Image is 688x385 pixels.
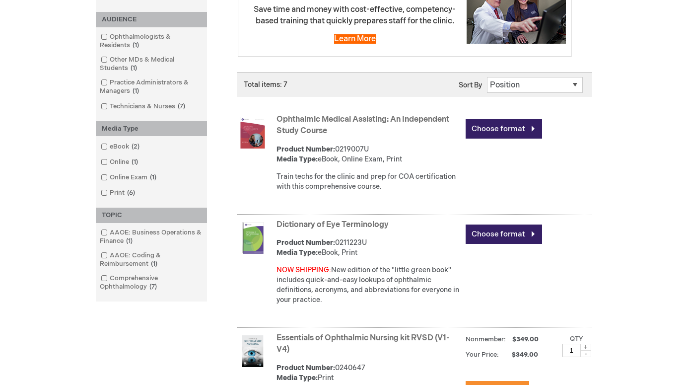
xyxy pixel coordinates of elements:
span: Total items: 7 [244,80,287,89]
strong: Product Number: [276,145,335,154]
a: Online Exam1 [98,173,160,182]
input: Qty [562,344,580,357]
p: Save time and money with cost-effective, competency-based training that quickly prepares staff fo... [243,4,566,27]
div: TOPIC [96,208,207,223]
div: 0219007U eBook, Online Exam, Print [276,145,461,164]
strong: Product Number: [276,364,335,372]
a: Practice Administrators & Managers1 [98,78,205,96]
span: 7 [147,283,159,291]
img: Essentials of Ophthalmic Nursing kit RVSD (V1-V4) [237,335,269,367]
span: 1 [128,64,139,72]
strong: Media Type: [276,155,318,163]
a: Ophthalmologists & Residents1 [98,32,205,50]
span: $349.00 [511,335,540,343]
a: Technicians & Nurses7 [98,102,189,111]
a: Ophthalmic Medical Assisting: An Independent Study Course [276,115,449,136]
div: New edition of the "little green book" includes quick-and-easy lookups of ophthalmic definitions,... [276,265,461,305]
span: $349.00 [500,351,540,359]
div: Media Type [96,121,207,137]
div: AUDIENCE [96,12,207,27]
span: 1 [130,87,141,95]
span: 7 [175,102,188,110]
strong: Nonmember: [466,333,506,346]
a: Essentials of Ophthalmic Nursing kit RVSD (V1-V4) [276,333,449,354]
a: Choose format [466,225,542,244]
a: Learn More [334,34,376,44]
strong: Media Type: [276,374,318,382]
label: Sort By [459,81,482,89]
a: Dictionary of Eye Terminology [276,220,389,230]
label: Qty [570,335,583,343]
strong: Media Type: [276,248,318,257]
span: 1 [147,173,159,181]
a: AAOE: Business Operations & Finance1 [98,228,205,246]
a: eBook2 [98,142,143,152]
span: 1 [148,260,160,268]
span: 1 [130,41,141,49]
span: 1 [129,158,140,166]
span: 6 [125,189,138,197]
div: 0240647 Print [276,363,461,383]
font: NOW SHIPPING: [276,266,331,274]
div: Train techs for the clinic and prep for COA certification with this comprehensive course. [276,172,461,192]
span: 2 [129,143,142,151]
a: Choose format [466,119,542,139]
img: Ophthalmic Medical Assisting: An Independent Study Course [237,117,269,149]
a: Print6 [98,188,139,198]
a: Other MDs & Medical Students1 [98,55,205,73]
span: 1 [124,237,135,245]
strong: Your Price: [466,351,499,359]
img: Dictionary of Eye Terminology [237,222,269,254]
a: Online1 [98,157,142,167]
a: AAOE: Coding & Reimbursement1 [98,251,205,269]
a: Comprehensive Ophthalmology7 [98,274,205,292]
div: 0211223U eBook, Print [276,238,461,258]
strong: Product Number: [276,238,335,247]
